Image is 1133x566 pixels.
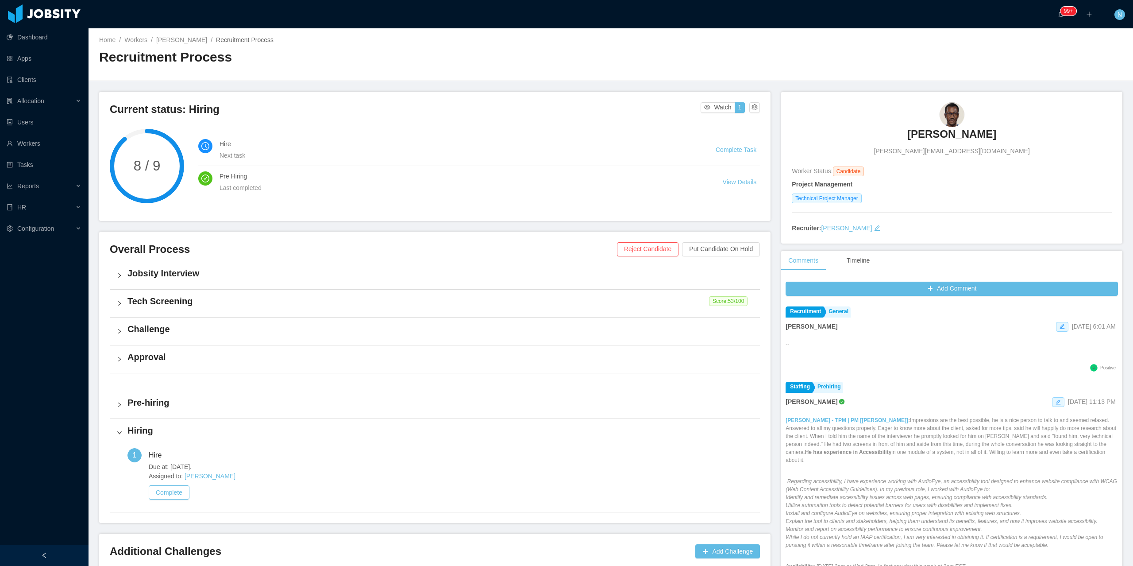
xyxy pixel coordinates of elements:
em: While I do not currently hold an IAAP certification, I am very interested in obtaining it. If cer... [786,534,1103,548]
a: icon: userWorkers [7,135,81,152]
button: Put Candidate On Hold [682,242,760,256]
div: icon: rightTech Screening [110,290,760,317]
span: [DATE] 6:01 AM [1072,323,1116,330]
h4: Approval [127,351,753,363]
strong: Project Management [792,181,852,188]
span: [PERSON_NAME][EMAIL_ADDRESS][DOMAIN_NAME] [874,147,1029,156]
i: icon: book [7,204,13,210]
button: Complete [149,485,189,500]
a: General [824,306,851,318]
a: icon: pie-chartDashboard [7,28,81,46]
span: Worker Status: [792,167,832,174]
div: icon: rightChallenge [110,318,760,345]
span: 8 / 9 [110,159,184,173]
div: Last completed [220,183,701,193]
strong: He has experience in Accessibility [805,449,892,455]
span: HR [17,204,26,211]
i: icon: right [117,301,122,306]
i: icon: setting [7,225,13,232]
sup: 1652 [1060,7,1076,16]
div: icon: rightHiring [110,419,760,446]
h4: Hire [220,139,694,149]
img: ee0e5efc-6b9d-4351-910f-541a741421ae_68acd2e7e29d2-90w.png [940,102,964,127]
button: icon: plusAdd Challenge [695,544,760,558]
strong: Recruiter: [792,225,821,232]
span: Due at: [DATE]. [149,462,753,472]
a: Workers [124,36,147,43]
a: Complete [149,489,189,496]
a: [PERSON_NAME] [156,36,207,43]
em: Regarding accessibility, I have experience working with AudioEye, an accessibility tool designed ... [786,478,1117,492]
span: N [1118,9,1122,20]
h4: Pre-hiring [127,396,753,409]
div: Hire [149,448,169,462]
h4: Challenge [127,323,753,335]
button: icon: plusAdd Comment [786,282,1118,296]
a: Recruitment [786,306,823,318]
i: icon: right [117,329,122,334]
button: icon: eyeWatch [701,102,735,113]
h4: Jobsity Interview [127,267,753,279]
i: icon: line-chart [7,183,13,189]
i: icon: edit [1056,399,1061,405]
span: / [211,36,212,43]
button: Reject Candidate [617,242,678,256]
div: Comments [781,251,825,271]
a: [PERSON_NAME] - TPM | PM [[PERSON_NAME]] [786,417,908,423]
span: / [119,36,121,43]
span: Candidate [833,167,864,176]
h3: Additional Challenges [110,544,692,558]
p: -- [786,341,789,349]
span: Configuration [17,225,54,232]
h4: Hiring [127,424,753,437]
strong: [PERSON_NAME] [786,398,837,405]
em: Utilize automation tools to detect potential barriers for users with disabilities and implement f... [786,502,1013,508]
a: [PERSON_NAME] [907,127,996,147]
span: Reports [17,182,39,190]
a: icon: profileTasks [7,156,81,174]
p: Impressions are the best possible, he is a nice person to talk to and seemed relaxed. Answered to... [786,416,1118,464]
i: icon: right [117,357,122,362]
span: Recruitment Process [216,36,274,43]
i: icon: bell [1058,11,1064,17]
i: icon: right [117,273,122,278]
span: Technical Project Manager [792,194,861,203]
i: icon: plus [1086,11,1092,17]
a: Staffing [786,382,812,393]
a: View Details [723,178,757,186]
div: Next task [220,151,694,160]
div: Timeline [840,251,877,271]
a: Home [99,36,116,43]
a: Complete Task [716,146,756,153]
span: Score: 53 /100 [709,296,748,306]
h4: Tech Screening [127,295,753,307]
button: icon: setting [749,102,760,113]
a: Prehiring [813,382,843,393]
a: [PERSON_NAME] [185,473,235,480]
span: Positive [1100,365,1116,370]
span: / [151,36,153,43]
i: icon: right [117,402,122,407]
h3: [PERSON_NAME] [907,127,996,141]
em: Explain the tool to clients and stakeholders, helping them understand its benefits, features, and... [786,518,1097,524]
strong: : [908,417,910,423]
div: icon: rightJobsity Interview [110,262,760,289]
div: icon: rightPre-hiring [110,391,760,419]
span: Assigned to: [149,472,753,481]
i: icon: check-circle [201,174,209,182]
span: Allocation [17,97,44,105]
strong: [PERSON_NAME] [786,323,837,330]
h3: Current status: Hiring [110,102,701,116]
a: icon: appstoreApps [7,50,81,67]
i: icon: edit [1060,324,1065,329]
span: 1 [133,451,137,459]
a: icon: robotUsers [7,113,81,131]
h4: Pre Hiring [220,171,701,181]
i: icon: edit [874,225,880,231]
a: icon: auditClients [7,71,81,89]
em: Monitor and report on accessibility performance to ensure continuous improvement. [786,526,982,532]
em: Identify and remediate accessibility issues across web pages, ensuring compliance with accessibil... [786,494,1048,500]
i: icon: solution [7,98,13,104]
i: icon: right [117,430,122,435]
